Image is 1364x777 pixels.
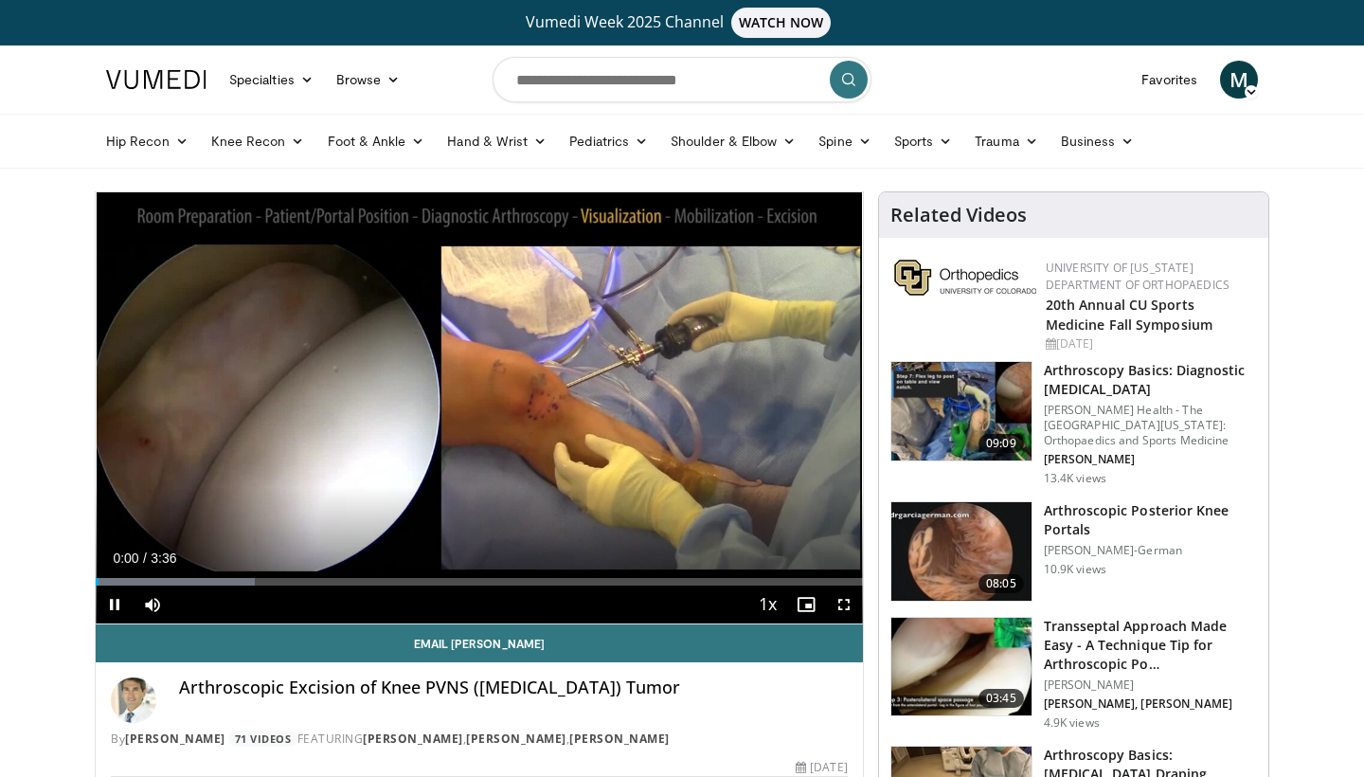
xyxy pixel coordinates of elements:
a: 03:45 Transseptal Approach Made Easy - A Technique Tip for Arthroscopic Po… [PERSON_NAME] [PERSON... [890,617,1257,731]
a: Sports [883,122,964,160]
span: 0:00 [113,551,138,566]
div: By FEATURING , , [111,731,848,748]
a: Browse [325,61,412,99]
a: Vumedi Week 2025 ChannelWATCH NOW [109,8,1255,38]
span: / [143,551,147,566]
button: Enable picture-in-picture mode [787,586,825,623]
button: Mute [134,586,171,623]
a: 71 Videos [228,731,297,747]
span: 03:45 [978,689,1024,708]
a: 09:09 Arthroscopy Basics: Diagnostic [MEDICAL_DATA] [PERSON_NAME] Health - The [GEOGRAPHIC_DATA][... [890,361,1257,486]
p: [PERSON_NAME]-German [1044,543,1257,558]
a: Knee Recon [200,122,316,160]
a: Pediatrics [558,122,659,160]
a: 20th Annual CU Sports Medicine Fall Symposium [1046,296,1212,334]
a: [PERSON_NAME] [466,731,566,747]
button: Pause [96,586,134,623]
a: Specialties [218,61,325,99]
img: VuMedi Logo [106,70,206,89]
a: Hand & Wrist [436,122,558,160]
a: [PERSON_NAME] [125,731,225,747]
a: Email [PERSON_NAME] [96,624,863,662]
img: 355603a8-37da-49b6-856f-e00d7e9307d3.png.150x105_q85_autocrop_double_scale_upscale_version-0.2.png [894,260,1036,296]
span: 3:36 [151,551,176,566]
a: [PERSON_NAME] [569,731,670,747]
img: 80b9674e-700f-42d5-95ff-2772df9e177e.jpeg.150x105_q85_crop-smart_upscale.jpg [891,362,1032,461]
img: Avatar [111,678,156,723]
a: Spine [807,122,882,160]
a: Shoulder & Elbow [659,122,807,160]
a: Favorites [1130,61,1209,99]
div: [DATE] [796,759,847,776]
button: Playback Rate [749,586,787,623]
p: [PERSON_NAME] [1044,452,1257,467]
input: Search topics, interventions [493,57,871,102]
p: 13.4K views [1044,471,1106,486]
a: Foot & Ankle [316,122,437,160]
a: M [1220,61,1258,99]
span: 08:05 [978,574,1024,593]
a: Hip Recon [95,122,200,160]
span: 09:09 [978,434,1024,453]
video-js: Video Player [96,192,863,624]
img: 06234ec1-9449-4fdc-a1ec-369a50591d94.150x105_q85_crop-smart_upscale.jpg [891,502,1032,601]
h4: Related Videos [890,204,1027,226]
h3: Arthroscopy Basics: Diagnostic [MEDICAL_DATA] [1044,361,1257,399]
p: [PERSON_NAME] [1044,678,1257,693]
h3: Arthroscopic Posterior Knee Portals [1044,501,1257,539]
a: Business [1050,122,1146,160]
a: Trauma [963,122,1050,160]
p: 10.9K views [1044,562,1106,577]
div: Progress Bar [96,578,863,586]
p: 4.9K views [1044,715,1100,731]
h3: Transseptal Approach Made Easy - A Technique Tip for Arthroscopic Po… [1044,617,1257,674]
h4: Arthroscopic Excision of Knee PVNS ([MEDICAL_DATA]) Tumor [179,678,848,698]
img: d88464db-1e3f-475b-9d37-80c843bae3dd.150x105_q85_crop-smart_upscale.jpg [891,618,1032,716]
p: [PERSON_NAME] Health - The [GEOGRAPHIC_DATA][US_STATE]: Orthopaedics and Sports Medicine [1044,403,1257,448]
p: [PERSON_NAME], [PERSON_NAME] [1044,696,1257,712]
div: [DATE] [1046,335,1253,352]
span: WATCH NOW [731,8,832,38]
a: [PERSON_NAME] [363,731,463,747]
a: University of [US_STATE] Department of Orthopaedics [1046,260,1229,293]
button: Fullscreen [825,586,863,623]
a: 08:05 Arthroscopic Posterior Knee Portals [PERSON_NAME]-German 10.9K views [890,501,1257,602]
